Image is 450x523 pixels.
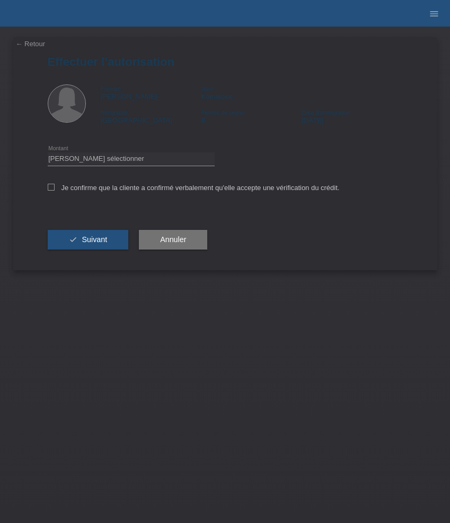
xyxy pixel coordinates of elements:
[48,55,403,68] h1: Effectuer l’autorisation
[101,84,201,100] div: [PERSON_NAME]
[160,235,186,244] span: Annuler
[201,84,302,100] div: Komatovic
[201,109,245,116] span: Permis de séjour
[201,108,302,124] div: B
[101,108,201,124] div: [GEOGRAPHIC_DATA]
[429,8,439,19] i: menu
[69,235,77,244] i: check
[201,85,213,92] span: Nom
[101,109,128,116] span: Nationalité
[16,40,46,48] a: ← Retour
[302,108,402,124] div: [DATE]
[48,184,340,192] label: Je confirme que la cliente a confirmé verbalement qu'elle accepte une vérification du crédit.
[82,235,107,244] span: Suivant
[139,230,207,250] button: Annuler
[48,230,129,250] button: check Suivant
[423,10,445,16] a: menu
[101,85,121,92] span: Prénom
[302,109,350,116] span: Date d'immigration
